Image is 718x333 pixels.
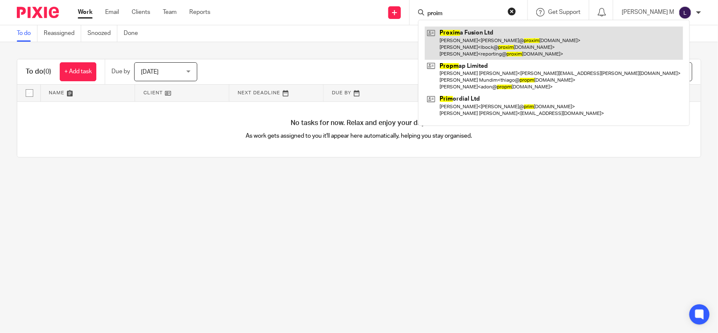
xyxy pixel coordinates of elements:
[548,9,580,15] span: Get Support
[44,25,81,42] a: Reassigned
[678,6,692,19] img: svg%3E
[87,25,117,42] a: Snoozed
[622,8,674,16] p: [PERSON_NAME] M
[163,8,177,16] a: Team
[17,25,37,42] a: To do
[17,119,701,128] h4: No tasks for now. Relax and enjoy your day!
[43,68,51,75] span: (0)
[111,67,130,76] p: Due by
[141,69,159,75] span: [DATE]
[26,67,51,76] h1: To do
[508,7,516,16] button: Clear
[105,8,119,16] a: Email
[427,10,502,18] input: Search
[189,8,210,16] a: Reports
[124,25,144,42] a: Done
[60,62,96,81] a: + Add task
[188,132,530,140] p: As work gets assigned to you it'll appear here automatically, helping you stay organised.
[17,7,59,18] img: Pixie
[132,8,150,16] a: Clients
[78,8,93,16] a: Work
